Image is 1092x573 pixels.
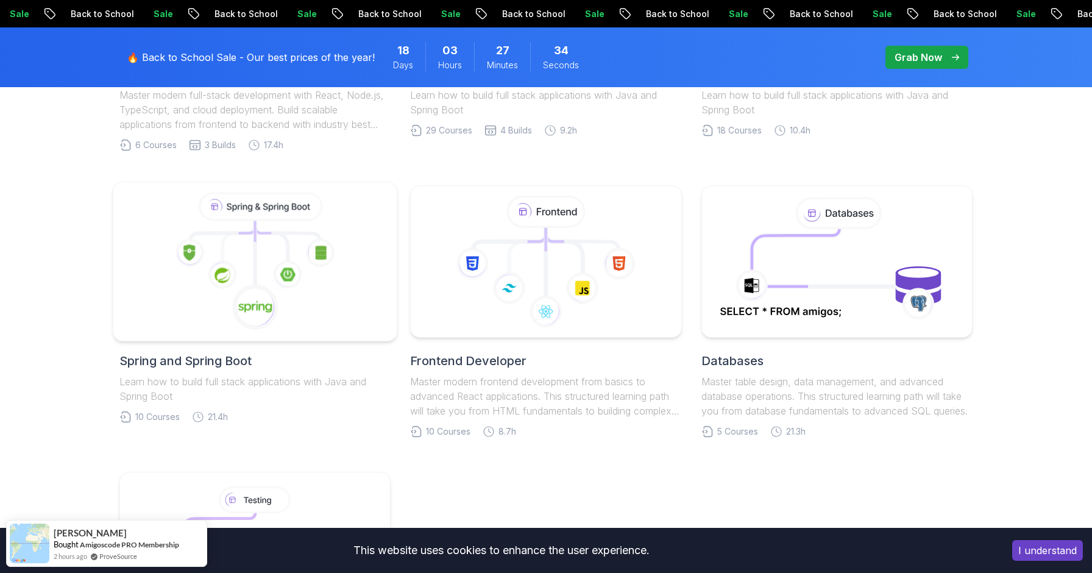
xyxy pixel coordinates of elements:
span: Seconds [543,59,579,71]
p: 🔥 Back to School Sale - Our best prices of the year! [127,50,375,65]
a: Amigoscode PRO Membership [80,540,179,549]
span: 5 Courses [717,425,758,438]
p: Master modern full-stack development with React, Node.js, TypeScript, and cloud deployment. Build... [119,88,391,132]
span: 9.2h [560,124,577,137]
span: 4 Builds [500,124,532,137]
p: Back to School [918,8,1001,20]
p: Master modern frontend development from basics to advanced React applications. This structured le... [410,374,681,418]
span: 10 Courses [426,425,470,438]
span: 34 Seconds [554,42,569,59]
span: 3 Hours [442,42,458,59]
span: 18 Days [397,42,409,59]
a: DatabasesMaster table design, data management, and advanced database operations. This structured ... [701,185,973,438]
span: 3 Builds [205,139,236,151]
a: Frontend DeveloperMaster modern frontend development from basics to advanced React applications. ... [410,185,681,438]
span: [PERSON_NAME] [54,528,127,538]
span: Minutes [487,59,518,71]
h2: Frontend Developer [410,352,681,369]
span: Hours [438,59,462,71]
p: Learn how to build full stack applications with Java and Spring Boot [701,88,973,117]
a: Spring and Spring BootLearn how to build full stack applications with Java and Spring Boot10 Cour... [119,185,391,423]
span: 29 Courses [426,124,472,137]
span: 21.3h [786,425,806,438]
p: Sale [857,8,896,20]
p: Learn how to build full stack applications with Java and Spring Boot [410,88,681,117]
p: Sale [714,8,753,20]
span: 18 Courses [717,124,762,137]
p: Sale [426,8,465,20]
h2: Databases [701,352,973,369]
p: Back to School [199,8,282,20]
span: Days [393,59,413,71]
p: Back to School [343,8,426,20]
p: Master table design, data management, and advanced database operations. This structured learning ... [701,374,973,418]
p: Back to School [631,8,714,20]
img: provesource social proof notification image [10,524,49,563]
div: This website uses cookies to enhance the user experience. [9,537,994,564]
h2: Spring and Spring Boot [119,352,391,369]
button: Accept cookies [1012,540,1083,561]
span: 8.7h [498,425,516,438]
span: 17.4h [264,139,283,151]
span: 21.4h [208,411,228,423]
a: ProveSource [99,551,137,561]
p: Grab Now [895,50,942,65]
span: 10.4h [790,124,810,137]
p: Back to School [487,8,570,20]
p: Back to School [775,8,857,20]
p: Sale [138,8,177,20]
span: Bought [54,539,79,549]
p: Back to School [55,8,138,20]
p: Sale [570,8,609,20]
p: Learn how to build full stack applications with Java and Spring Boot [119,374,391,404]
p: Sale [282,8,321,20]
span: 2 hours ago [54,551,87,561]
span: 6 Courses [135,139,177,151]
p: Sale [1001,8,1040,20]
span: 27 Minutes [496,42,509,59]
span: 10 Courses [135,411,180,423]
